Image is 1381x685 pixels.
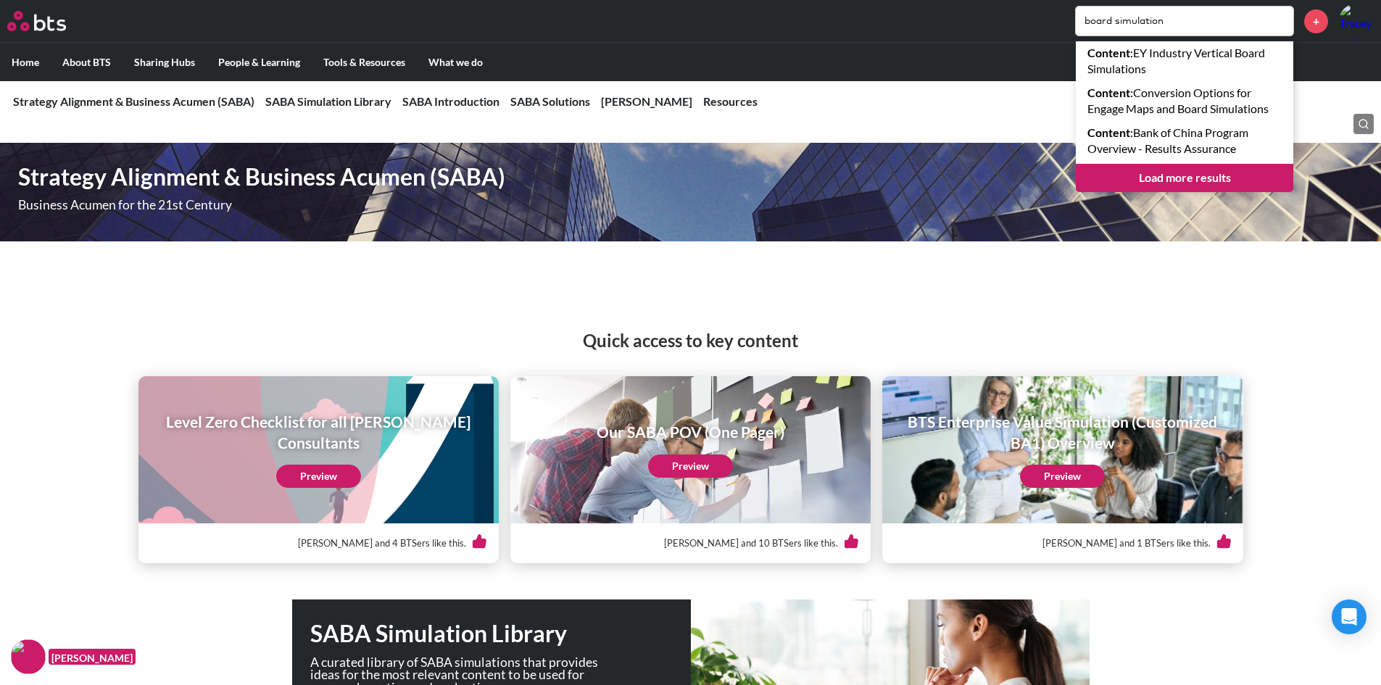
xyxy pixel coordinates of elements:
[312,43,417,81] label: Tools & Resources
[648,454,733,478] a: Preview
[149,411,489,454] h1: Level Zero Checklist for all [PERSON_NAME] Consultants
[265,94,391,108] a: SABA Simulation Library
[597,421,784,442] h1: Our SABA POV (One Pager)
[510,94,590,108] a: SABA Solutions
[417,43,494,81] label: What we do
[1076,164,1293,191] a: Load more results
[13,94,254,108] a: Strategy Alignment & Business Acumen (SABA)
[123,43,207,81] label: Sharing Hubs
[601,94,692,108] a: [PERSON_NAME]
[522,523,859,563] div: [PERSON_NAME] and 10 BTSers like this.
[7,11,66,31] img: BTS Logo
[892,411,1232,454] h1: BTS Enterprise Value Simulation (Customized BA1) Overview
[11,639,46,674] img: F
[1076,81,1293,121] a: Content:Conversion Options for Engage Maps and Board Simulations
[1339,4,1374,38] a: Profile
[1076,121,1293,161] a: Content:Bank of China Program Overview - Results Assurance
[1076,41,1293,81] a: Content:EY Industry Vertical Board Simulations
[703,94,758,108] a: Resources
[51,43,123,81] label: About BTS
[18,161,959,194] h1: Strategy Alignment & Business Acumen (SABA)
[1087,46,1130,59] strong: Content
[18,199,771,212] p: Business Acumen for the 21st Century
[402,94,499,108] a: SABA Introduction
[1304,9,1328,33] a: +
[1020,465,1105,488] a: Preview
[207,43,312,81] label: People & Learning
[1339,4,1374,38] img: Tracey Bunyard
[150,523,487,563] div: [PERSON_NAME] and 4 BTSers like this.
[1087,125,1130,139] strong: Content
[310,618,691,650] h1: SABA Simulation Library
[1087,86,1130,99] strong: Content
[1332,599,1367,634] div: Open Intercom Messenger
[49,649,136,665] figcaption: [PERSON_NAME]
[276,465,361,488] a: Preview
[894,523,1231,563] div: [PERSON_NAME] and 1 BTSers like this.
[7,11,93,31] a: Go home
